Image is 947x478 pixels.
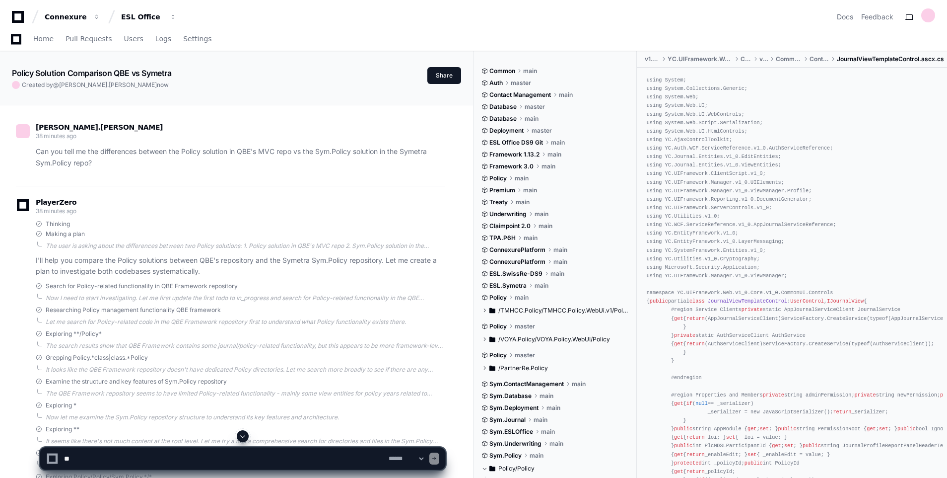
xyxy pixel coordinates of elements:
span: Policy [489,294,507,302]
span: get [747,426,756,432]
span: return [686,341,705,347]
span: Sym.Journal [489,416,526,424]
span: Grepping Policy.*class|class.*Policy [46,354,148,362]
span: main [516,198,530,206]
div: The QBE Framework repository seems to have limited Policy-related functionality - mainly some vie... [46,390,445,398]
span: Created by [22,81,169,89]
span: TPA.P6H [489,234,516,242]
span: JournalViewTemplateControl.ascx.cs [837,55,944,63]
span: [PERSON_NAME].[PERSON_NAME] [36,123,163,131]
span: Pull Requests [66,36,112,42]
a: Logs [155,28,171,51]
span: main [541,428,555,436]
span: Policy [489,322,507,330]
span: master [515,351,535,359]
span: main [551,139,565,147]
div: The user is asking about the differences between two Policy solutions: 1. Policy solution in QBE'... [46,242,445,250]
span: get [674,316,683,321]
span: Database [489,103,517,111]
span: /VOYA.Policy/VOYA.Policy.WebUI/Policy [498,335,610,343]
span: Exploring **/Policy* [46,330,102,338]
svg: Directory [489,362,495,374]
span: main [553,246,567,254]
span: ESL.Symetra [489,282,527,290]
app-text-character-animate: Policy Solution Comparison QBE vs Symetra [12,68,172,78]
span: ESL Office DS9 Git [489,139,543,147]
span: Claimpoint 2.0 [489,222,531,230]
span: /PartnerRe.Policy [498,364,548,372]
span: Sym.Deployment [489,404,539,412]
button: /TMHCC.Policy/TMHCC.Policy.WebUi.v1/Policy/Controllers/Profile [481,303,629,319]
span: main [539,222,552,230]
span: main [547,151,561,159]
button: Feedback [861,12,893,22]
span: YC.UIFramework.Web.v1_0 [668,55,733,63]
span: ConnexurePlatform [489,258,545,266]
span: return [686,316,705,321]
span: Common [489,67,515,75]
span: Framework 3.0 [489,162,534,170]
div: Now let me examine the Sym.Policy repository structure to understand its key features and archite... [46,413,445,421]
span: v1.13.2 [645,55,660,63]
span: private [763,392,784,398]
span: Sym.ESLOffice [489,428,533,436]
span: Thinking [46,220,70,228]
span: get [674,400,683,406]
span: UserControl [790,298,824,304]
span: main [524,234,538,242]
span: main [535,210,548,218]
a: Pull Requests [66,28,112,51]
span: 38 minutes ago [36,207,76,215]
span: Framework 1.13.2 [489,151,540,159]
span: main [546,404,560,412]
span: class [689,298,705,304]
span: public [674,426,692,432]
a: Docs [837,12,853,22]
button: ESL Office [117,8,181,26]
span: Researching Policy management functionality QBE framework [46,306,221,314]
span: [PERSON_NAME].[PERSON_NAME] [59,81,157,88]
span: main [525,115,539,123]
span: @ [53,81,59,88]
div: The search results show that QBE Framework contains some journal/policy-related functionality, bu... [46,342,445,350]
span: Policy [489,174,507,182]
div: Connexure [45,12,87,22]
span: main [523,186,537,194]
span: Premium [489,186,515,194]
span: Controls [810,55,829,63]
button: Connexure [41,8,104,26]
span: Sym.Database [489,392,532,400]
span: Policy [489,351,507,359]
p: I'll help you compare the Policy solutions between QBE's repository and the Symetra Sym.Policy re... [36,255,445,278]
span: private [742,307,763,313]
span: get [674,341,683,347]
span: Underwriting [489,210,527,218]
span: JournalViewTemplateControl [708,298,787,304]
span: PlayerZero [36,199,76,205]
span: Exploring ** [46,425,79,433]
div: It looks like the QBE Framework repository doesn't have dedicated Policy directories. Let me sear... [46,366,445,374]
span: main [559,91,573,99]
span: master [525,103,545,111]
button: Share [427,67,461,84]
span: v1.0 [759,55,768,63]
span: IJournalView [827,298,864,304]
span: main [534,416,547,424]
span: Deployment [489,127,524,135]
span: Core [741,55,751,63]
span: Contact Management [489,91,551,99]
span: Search for Policy-related functionality in QBE Framework repository [46,282,238,290]
a: Users [124,28,143,51]
span: null [695,400,708,406]
span: return [833,409,851,415]
span: main [515,294,529,302]
button: /PartnerRe.Policy [481,360,629,376]
svg: Directory [489,305,495,317]
div: Let me search for Policy-related code in the QBE Framework repository first to understand what Po... [46,318,445,326]
span: private [855,392,876,398]
span: public [650,298,668,304]
span: main [535,282,548,290]
span: Users [124,36,143,42]
span: Database [489,115,517,123]
span: Settings [183,36,211,42]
